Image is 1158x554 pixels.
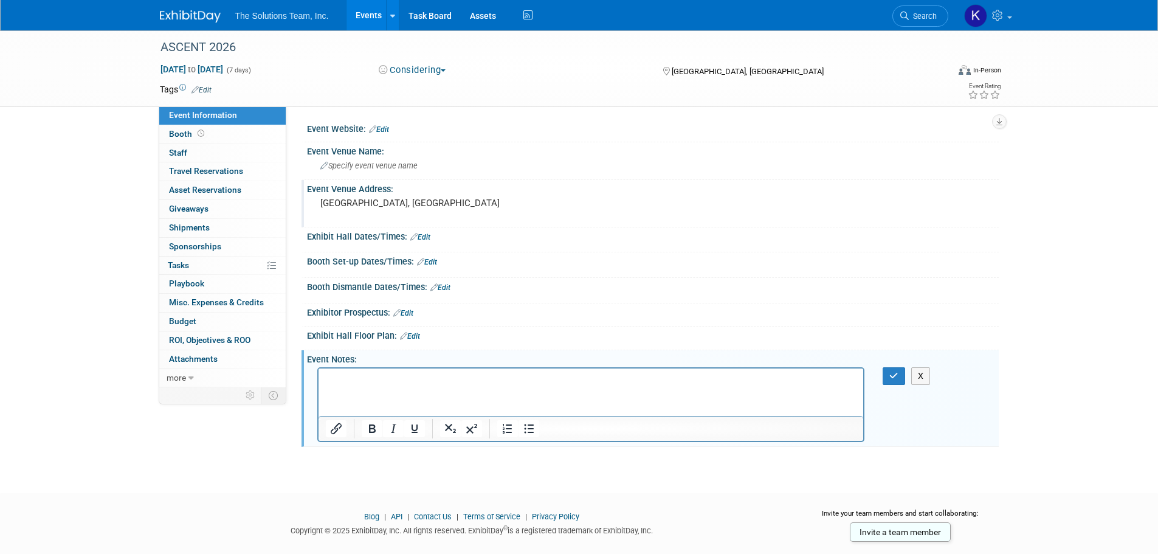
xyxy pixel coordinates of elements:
[307,278,999,294] div: Booth Dismantle Dates/Times:
[160,64,224,75] span: [DATE] [DATE]
[169,223,210,232] span: Shipments
[261,387,286,403] td: Toggle Event Tabs
[159,162,286,181] a: Travel Reservations
[307,227,999,243] div: Exhibit Hall Dates/Times:
[319,369,864,416] iframe: Rich Text Area
[414,512,452,521] a: Contact Us
[440,420,461,437] button: Subscript
[503,525,508,531] sup: ®
[169,110,237,120] span: Event Information
[391,512,402,521] a: API
[973,66,1001,75] div: In-Person
[159,331,286,350] a: ROI, Objectives & ROO
[519,420,539,437] button: Bullet list
[307,142,999,158] div: Event Venue Name:
[362,420,382,437] button: Bold
[169,335,250,345] span: ROI, Objectives & ROO
[159,313,286,331] a: Budget
[160,10,221,23] img: ExhibitDay
[169,204,209,213] span: Giveaways
[307,252,999,268] div: Booth Set-up Dates/Times:
[909,12,937,21] span: Search
[393,309,413,317] a: Edit
[964,4,987,27] img: Kaelon Harris
[320,198,582,209] pre: [GEOGRAPHIC_DATA], [GEOGRAPHIC_DATA]
[369,125,389,134] a: Edit
[802,508,999,527] div: Invite your team members and start collaborating:
[169,166,243,176] span: Travel Reservations
[911,367,931,385] button: X
[240,387,261,403] td: Personalize Event Tab Strip
[169,148,187,158] span: Staff
[169,316,196,326] span: Budget
[364,512,379,521] a: Blog
[417,258,437,266] a: Edit
[307,327,999,342] div: Exhibit Hall Floor Plan:
[307,120,999,136] div: Event Website:
[195,129,207,138] span: Booth not reserved yet
[381,512,389,521] span: |
[156,36,930,58] div: ASCENT 2026
[320,161,418,170] span: Specify event venue name
[522,512,530,521] span: |
[186,64,198,74] span: to
[191,86,212,94] a: Edit
[959,65,971,75] img: Format-Inperson.png
[159,106,286,125] a: Event Information
[672,67,824,76] span: [GEOGRAPHIC_DATA], [GEOGRAPHIC_DATA]
[892,5,948,27] a: Search
[159,238,286,256] a: Sponsorships
[307,350,999,365] div: Event Notes:
[383,420,404,437] button: Italic
[167,373,186,383] span: more
[160,83,212,95] td: Tags
[160,522,785,536] div: Copyright © 2025 ExhibitDay, Inc. All rights reserved. ExhibitDay is a registered trademark of Ex...
[877,63,1002,81] div: Event Format
[400,332,420,341] a: Edit
[169,241,221,251] span: Sponsorships
[463,512,520,521] a: Terms of Service
[461,420,482,437] button: Superscript
[430,283,450,292] a: Edit
[235,11,329,21] span: The Solutions Team, Inc.
[159,144,286,162] a: Staff
[159,181,286,199] a: Asset Reservations
[307,303,999,319] div: Exhibitor Prospectus:
[532,512,579,521] a: Privacy Policy
[404,420,425,437] button: Underline
[850,522,951,542] a: Invite a team member
[159,350,286,369] a: Attachments
[169,297,264,307] span: Misc. Expenses & Credits
[159,200,286,218] a: Giveaways
[326,420,346,437] button: Insert/edit link
[404,512,412,521] span: |
[159,275,286,293] a: Playbook
[168,260,189,270] span: Tasks
[497,420,518,437] button: Numbered list
[159,219,286,237] a: Shipments
[453,512,461,521] span: |
[410,233,430,241] a: Edit
[968,83,1001,89] div: Event Rating
[159,369,286,387] a: more
[307,180,999,195] div: Event Venue Address:
[169,279,204,288] span: Playbook
[169,354,218,364] span: Attachments
[226,66,251,74] span: (7 days)
[159,294,286,312] a: Misc. Expenses & Credits
[374,64,450,77] button: Considering
[159,257,286,275] a: Tasks
[159,125,286,144] a: Booth
[169,129,207,139] span: Booth
[169,185,241,195] span: Asset Reservations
